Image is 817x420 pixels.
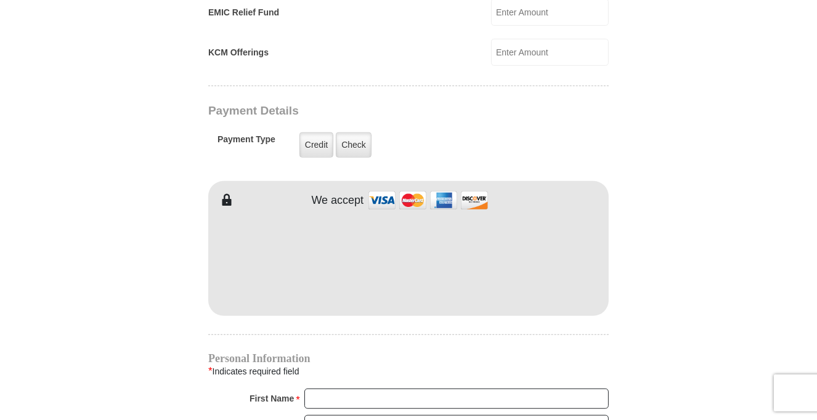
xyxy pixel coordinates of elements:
label: Check [336,132,372,158]
label: EMIC Relief Fund [208,6,279,19]
img: credit cards accepted [367,187,490,214]
div: Indicates required field [208,363,609,379]
h4: We accept [312,194,364,208]
label: KCM Offerings [208,46,269,59]
input: Enter Amount [491,39,609,66]
h5: Payment Type [217,134,275,151]
label: Credit [299,132,333,158]
h4: Personal Information [208,353,609,363]
h3: Payment Details [208,104,522,118]
strong: First Name [250,390,294,407]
